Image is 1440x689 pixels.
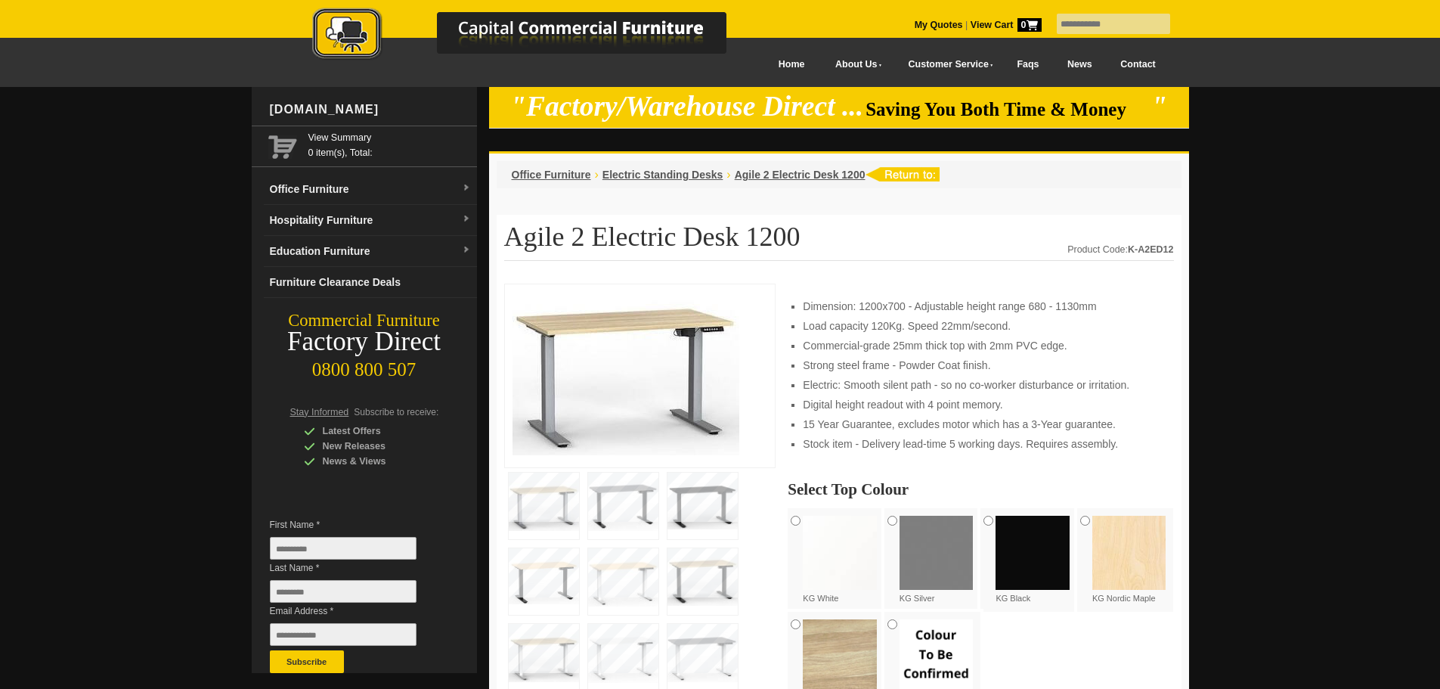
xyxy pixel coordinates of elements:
[726,167,730,182] li: ›
[803,438,1118,450] span: Stock item - Delivery lead-time 5 working days. Requires assembly.
[264,205,477,236] a: Hospitality Furnituredropdown
[803,619,877,689] img: KG Atlantic Oak
[304,454,447,469] div: News & Views
[512,169,591,181] a: Office Furniture
[264,174,477,205] a: Office Furnituredropdown
[1017,18,1042,32] span: 0
[252,352,477,380] div: 0800 800 507
[595,167,599,182] li: ›
[510,91,863,122] em: "Factory/Warehouse Direct ...
[819,48,891,82] a: About Us
[900,516,974,604] label: KG Silver
[462,184,471,193] img: dropdown
[900,516,974,590] img: KG Silver
[788,482,1173,497] h2: Select Top Colour
[264,267,477,298] a: Furniture Clearance Deals
[803,358,1158,373] li: Strong steel frame - Powder Coat finish.
[270,517,439,532] span: First Name *
[270,623,417,646] input: Email Address *
[264,236,477,267] a: Education Furnituredropdown
[1053,48,1106,82] a: News
[971,20,1042,30] strong: View Cart
[1151,91,1167,122] em: "
[915,20,963,30] a: My Quotes
[602,169,723,181] a: Electric Standing Desks
[270,580,417,603] input: Last Name *
[803,417,1158,432] li: 15 Year Guarantee, excludes motor which has a 3-Year guarantee.
[735,169,866,181] a: Agile 2 Electric Desk 1200
[968,20,1041,30] a: View Cart0
[866,99,1149,119] span: Saving You Both Time & Money
[270,604,439,619] span: Email Address *
[264,87,477,132] div: [DOMAIN_NAME]
[271,8,800,63] img: Capital Commercial Furniture Logo
[803,516,877,604] label: KG White
[252,310,477,331] div: Commercial Furniture
[252,331,477,352] div: Factory Direct
[462,215,471,224] img: dropdown
[1067,242,1173,257] div: Product Code:
[1092,516,1166,590] img: KG Nordic Maple
[270,560,439,576] span: Last Name *
[1003,48,1054,82] a: Faqs
[270,537,417,560] input: First Name *
[308,130,471,145] a: View Summary
[803,318,1158,334] li: Load capacity 120Kg. Speed 22mm/second.
[304,439,447,454] div: New Releases
[803,338,1158,353] li: Commercial-grade 25mm thick top with 2mm PVC edge.
[865,167,940,182] img: return to
[1128,244,1173,255] strong: K-A2ED12
[513,292,739,455] img: Agile 2 Electric Desk 1200
[1106,48,1169,82] a: Contact
[1092,516,1166,604] label: KG Nordic Maple
[996,516,1070,604] label: KG Black
[891,48,1002,82] a: Customer Service
[462,246,471,255] img: dropdown
[803,299,1158,314] li: Dimension: 1200x700 - Adjustable height range 680 - 1130mm
[290,407,349,417] span: Stay Informed
[271,8,800,67] a: Capital Commercial Furniture Logo
[354,407,438,417] span: Subscribe to receive:
[504,222,1174,261] h1: Agile 2 Electric Desk 1200
[270,650,344,673] button: Subscribe
[803,397,1158,412] li: Digital height readout with 4 point memory.
[996,516,1070,590] img: KG Black
[308,130,471,158] span: 0 item(s), Total:
[803,377,1158,393] li: Electric: Smooth silent path - so no co-worker disturbance or irritation.
[304,424,447,439] div: Latest Offers
[803,516,877,590] img: KG White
